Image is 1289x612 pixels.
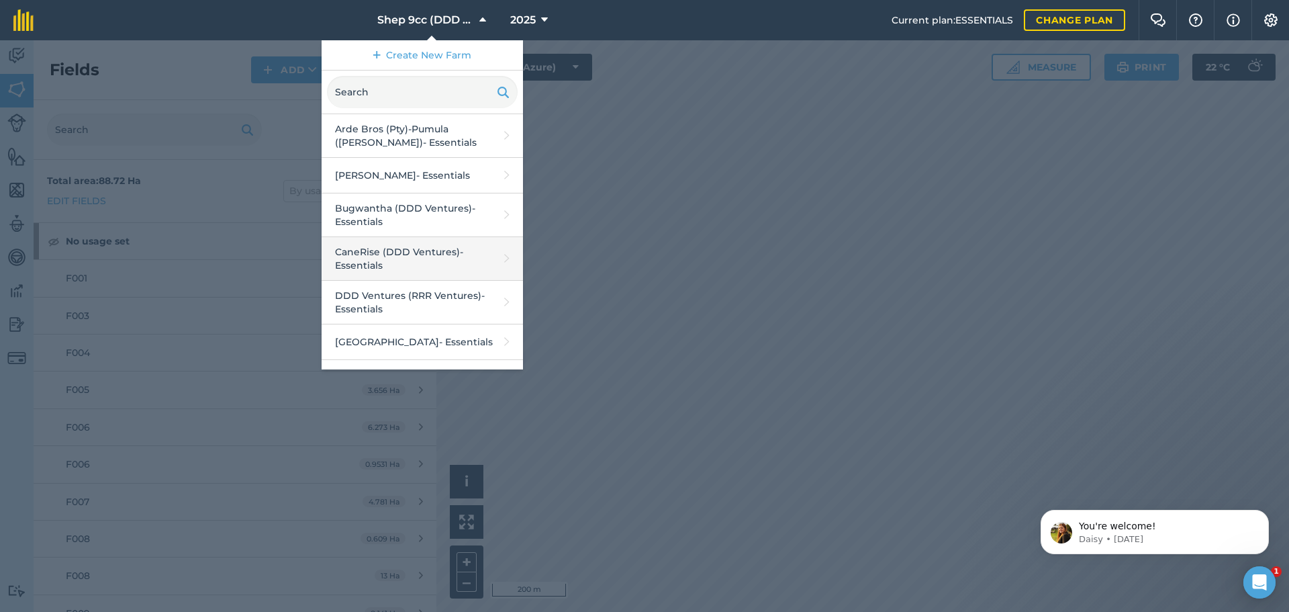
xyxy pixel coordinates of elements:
[510,12,536,28] span: 2025
[1227,12,1240,28] img: svg+xml;base64,PHN2ZyB4bWxucz0iaHR0cDovL3d3dy53My5vcmcvMjAwMC9zdmciIHdpZHRoPSIxNyIgaGVpZ2h0PSIxNy...
[1188,13,1204,27] img: A question mark icon
[1020,482,1289,576] iframe: Intercom notifications message
[322,158,523,193] a: [PERSON_NAME]- Essentials
[322,324,523,360] a: [GEOGRAPHIC_DATA]- Essentials
[322,114,523,158] a: Arde Bros (Pty)-Pumula ([PERSON_NAME])- Essentials
[377,12,474,28] span: Shep 9cc (DDD Ventures)
[497,84,510,100] img: svg+xml;base64,PHN2ZyB4bWxucz0iaHR0cDovL3d3dy53My5vcmcvMjAwMC9zdmciIHdpZHRoPSIxOSIgaGVpZ2h0PSIyNC...
[1243,566,1276,599] div: Open Intercom Messenger
[322,237,523,281] a: CaneRise (DDD Ventures)- Essentials
[322,281,523,324] a: DDD Ventures (RRR Ventures)- Essentials
[1024,9,1125,31] a: Change plan
[13,9,34,31] img: fieldmargin Logo
[327,76,518,108] input: Search
[1271,566,1282,577] span: 1
[892,13,1013,28] span: Current plan : ESSENTIALS
[1150,13,1166,27] img: Two speech bubbles overlapping with the left bubble in the forefront
[1263,13,1279,27] img: A cog icon
[322,40,523,71] a: Create New Farm
[322,360,523,404] a: Greenwhich (DDD Ventures)- Essentials
[322,193,523,237] a: Bugwantha (DDD Ventures)- Essentials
